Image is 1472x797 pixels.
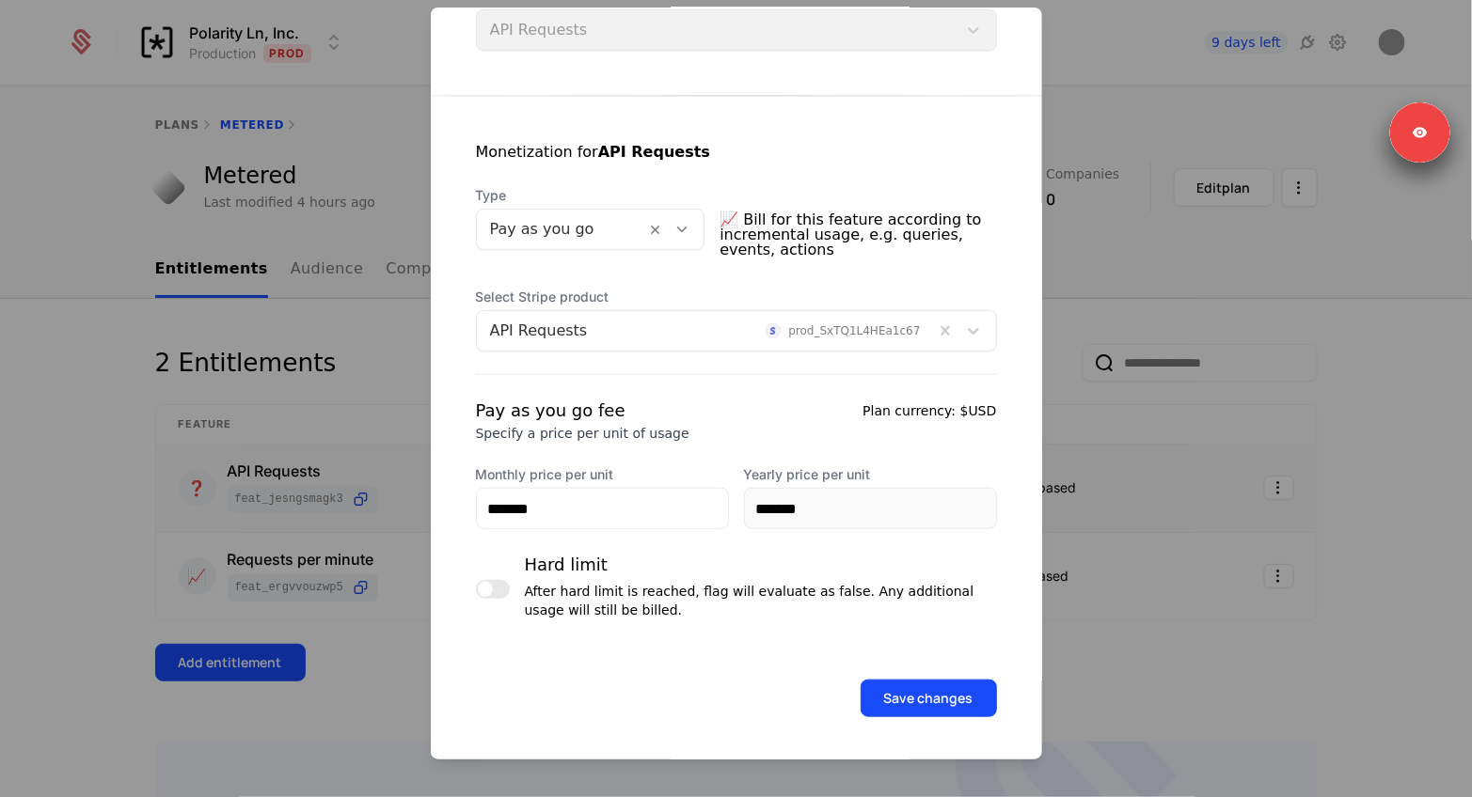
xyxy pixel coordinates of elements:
[476,424,689,443] div: Specify a price per unit of usage
[525,582,997,619] div: After hard limit is reached, flag will evaluate as false. Any additional usage will still be billed.
[861,680,997,717] button: Save changes
[476,141,710,164] div: Monetization for
[476,288,997,306] span: Select Stripe product
[476,465,729,484] label: Monthly price per unit
[598,143,710,161] strong: API Requests
[525,552,997,578] div: Hard limit
[720,205,996,265] span: 📈 Bill for this feature according to incremental usage, e.g. queries, events, actions
[863,398,996,443] div: Plan currency:
[960,403,997,418] span: $USD
[476,186,705,205] span: Type
[476,398,689,424] div: Pay as you go fee
[744,465,997,484] label: Yearly price per unit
